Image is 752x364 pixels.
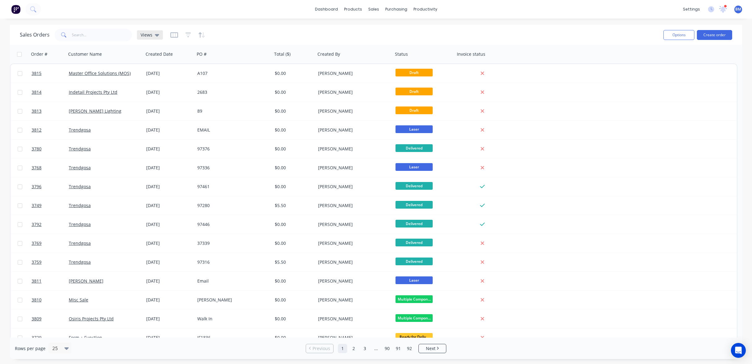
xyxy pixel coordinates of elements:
[275,70,311,76] div: $0.00
[197,146,266,152] div: 97376
[197,89,266,95] div: 2683
[32,215,69,234] a: 3792
[32,83,69,102] a: 3814
[318,108,387,114] div: [PERSON_NAME]
[275,297,311,303] div: $0.00
[317,51,340,57] div: Created By
[32,221,42,227] span: 3792
[197,51,207,57] div: PO #
[396,125,433,133] span: Laser
[396,295,433,303] span: Multiple Compon...
[146,335,192,341] div: [DATE]
[396,69,433,76] span: Draft
[69,278,103,284] a: [PERSON_NAME]
[312,5,341,14] a: dashboard
[32,316,42,322] span: 3809
[197,221,266,227] div: 97446
[275,89,311,95] div: $0.00
[318,70,387,76] div: [PERSON_NAME]
[275,165,311,171] div: $0.00
[32,184,42,190] span: 3796
[457,51,485,57] div: Invoice status
[69,221,91,227] a: Trendgosa
[15,345,46,352] span: Rows per page
[32,259,42,265] span: 3759
[32,234,69,253] a: 3769
[303,344,449,353] ul: Pagination
[32,240,42,246] span: 3769
[318,202,387,209] div: [PERSON_NAME]
[197,202,266,209] div: 97280
[32,202,42,209] span: 3749
[395,51,408,57] div: Status
[318,297,387,303] div: [PERSON_NAME]
[396,163,433,171] span: Laser
[69,240,91,246] a: Trendgosa
[318,127,387,133] div: [PERSON_NAME]
[32,196,69,215] a: 3749
[197,297,266,303] div: [PERSON_NAME]
[197,278,266,284] div: Email
[146,202,192,209] div: [DATE]
[394,344,403,353] a: Page 91
[396,88,433,95] span: Draft
[306,345,333,352] a: Previous page
[31,51,47,57] div: Order #
[274,51,291,57] div: Total ($)
[146,108,192,114] div: [DATE]
[275,146,311,152] div: $0.00
[197,259,266,265] div: 97316
[275,278,311,284] div: $0.00
[69,202,91,208] a: Trendgosa
[197,240,266,246] div: 37339
[20,32,50,38] h1: Sales Orders
[419,345,446,352] a: Next page
[396,106,433,114] span: Draft
[146,127,192,133] div: [DATE]
[410,5,440,14] div: productivity
[318,184,387,190] div: [PERSON_NAME]
[146,70,192,76] div: [DATE]
[318,278,387,284] div: [PERSON_NAME]
[382,5,410,14] div: purchasing
[731,343,746,358] div: Open Intercom Messenger
[383,344,392,353] a: Page 90
[69,184,91,189] a: Trendgosa
[275,259,311,265] div: $5.50
[146,165,192,171] div: [DATE]
[735,6,741,12] span: BM
[197,70,266,76] div: A107
[371,344,381,353] a: Jump forward
[32,70,42,76] span: 3815
[32,158,69,177] a: 3768
[318,89,387,95] div: [PERSON_NAME]
[146,184,192,190] div: [DATE]
[32,291,69,309] a: 3810
[146,146,192,152] div: [DATE]
[275,316,311,322] div: $0.00
[405,344,414,353] a: Page 92
[396,314,433,322] span: Multiple Compon...
[32,310,69,328] a: 3809
[426,345,435,352] span: Next
[275,335,311,341] div: $0.00
[72,29,132,41] input: Search...
[32,102,69,120] a: 3813
[197,127,266,133] div: EMAIL
[69,316,114,322] a: Osiris Projects Pty Ltd
[663,30,694,40] button: Options
[146,89,192,95] div: [DATE]
[275,221,311,227] div: $0.00
[32,64,69,83] a: 3815
[146,259,192,265] div: [DATE]
[69,335,102,340] a: Form + Function
[69,127,91,133] a: Trendgosa
[32,121,69,139] a: 3812
[275,108,311,114] div: $0.00
[69,259,91,265] a: Trendgosa
[32,328,69,347] a: 3729
[318,335,387,341] div: [PERSON_NAME]
[32,140,69,158] a: 3780
[197,316,266,322] div: Walk In
[69,165,91,171] a: Trendgosa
